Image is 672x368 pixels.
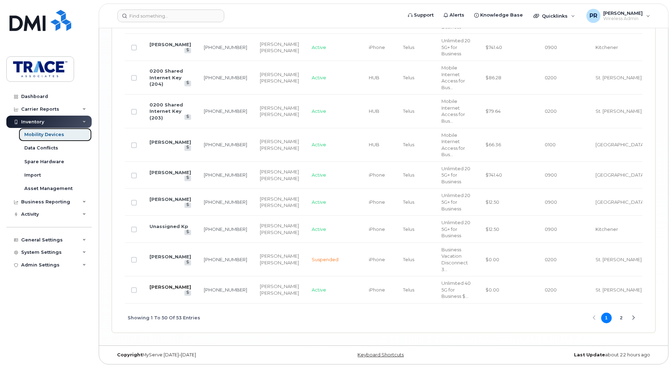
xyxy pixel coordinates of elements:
[439,8,469,22] a: Alerts
[312,287,326,293] span: Active
[441,132,465,158] span: Mobile Internet Access for Business
[403,257,414,262] span: Telus
[260,47,299,54] div: [PERSON_NAME]
[260,290,299,296] div: [PERSON_NAME]
[260,111,299,118] div: [PERSON_NAME]
[260,196,299,202] div: [PERSON_NAME]
[469,8,528,22] a: Knowledge Base
[589,12,597,20] span: PR
[260,175,299,182] div: [PERSON_NAME]
[441,280,471,299] span: Unlimited 40 5G for Business $75
[358,352,404,357] a: Keyboard Shortcuts
[545,172,557,178] span: 0900
[260,105,299,111] div: [PERSON_NAME]
[595,172,645,178] span: [GEOGRAPHIC_DATA]
[260,138,299,145] div: [PERSON_NAME]
[545,257,557,262] span: 0200
[474,352,655,358] div: about 22 hours ago
[149,139,191,145] a: [PERSON_NAME]
[204,75,247,80] a: [PHONE_NUMBER]
[403,142,414,147] span: Telus
[184,81,191,86] a: View Last Bill
[595,226,618,232] span: Kitchener
[603,10,643,16] span: [PERSON_NAME]
[112,352,293,358] div: MyServe [DATE]–[DATE]
[542,13,568,19] span: Quicklinks
[149,284,191,290] a: [PERSON_NAME]
[545,44,557,50] span: 0900
[450,12,464,19] span: Alerts
[369,226,385,232] span: iPhone
[441,166,470,184] span: Unlimited 20 5G+ for Business
[441,192,470,211] span: Unlimited 20 5G+ for Business
[204,226,247,232] a: [PHONE_NUMBER]
[312,226,326,232] span: Active
[441,38,470,56] span: Unlimited 20 5G+ for Business
[204,172,247,178] a: [PHONE_NUMBER]
[260,168,299,175] div: [PERSON_NAME]
[441,11,470,30] span: Unlimited 20 5G+ for Business
[184,230,191,235] a: View Last Bill
[485,257,499,262] span: $0.00
[184,145,191,151] a: View Last Bill
[403,226,414,232] span: Telus
[485,108,501,114] span: $79.64
[403,172,414,178] span: Telus
[581,9,655,23] div: Preston Rudd
[595,75,642,80] span: St. [PERSON_NAME]
[545,75,557,80] span: 0200
[616,313,627,323] button: Page 2
[369,142,379,147] span: HUB
[595,199,645,205] span: [GEOGRAPHIC_DATA]
[403,199,414,205] span: Telus
[595,142,645,147] span: [GEOGRAPHIC_DATA]
[369,108,379,114] span: HUB
[485,172,502,178] span: $741.40
[149,170,191,175] a: [PERSON_NAME]
[149,68,183,87] a: 0200 Shared Internet Key (204)
[601,313,612,323] button: Page 1
[545,142,556,147] span: 0100
[184,290,191,296] a: View Last Bill
[441,98,465,124] span: Mobile Internet Access for Business
[184,48,191,53] a: View Last Bill
[485,44,502,50] span: $741.40
[595,257,642,262] span: St. [PERSON_NAME]
[545,226,557,232] span: 0900
[441,247,468,272] span: Business Vacation Disconnect 35 -
[204,142,247,147] a: [PHONE_NUMBER]
[369,75,379,80] span: HUB
[117,10,224,22] input: Find something...
[260,222,299,229] div: [PERSON_NAME]
[260,78,299,84] div: [PERSON_NAME]
[312,108,326,114] span: Active
[204,257,247,262] a: [PHONE_NUMBER]
[485,142,501,147] span: $66.36
[149,196,191,202] a: [PERSON_NAME]
[260,283,299,290] div: [PERSON_NAME]
[204,44,247,50] a: [PHONE_NUMBER]
[128,313,200,323] span: Showing 1 To 50 Of 53 Entries
[485,199,499,205] span: $12.50
[485,226,499,232] span: $12.50
[312,172,326,178] span: Active
[403,108,414,114] span: Telus
[485,75,501,80] span: $86.28
[204,287,247,293] a: [PHONE_NUMBER]
[312,199,326,205] span: Active
[369,287,385,293] span: iPhone
[414,12,434,19] span: Support
[184,203,191,208] a: View Last Bill
[628,313,639,323] button: Next Page
[403,44,414,50] span: Telus
[369,199,385,205] span: iPhone
[312,142,326,147] span: Active
[260,145,299,152] div: [PERSON_NAME]
[260,202,299,209] div: [PERSON_NAME]
[369,44,385,50] span: iPhone
[545,199,557,205] span: 0900
[545,287,557,293] span: 0200
[369,257,385,262] span: iPhone
[403,75,414,80] span: Telus
[529,9,580,23] div: Quicklinks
